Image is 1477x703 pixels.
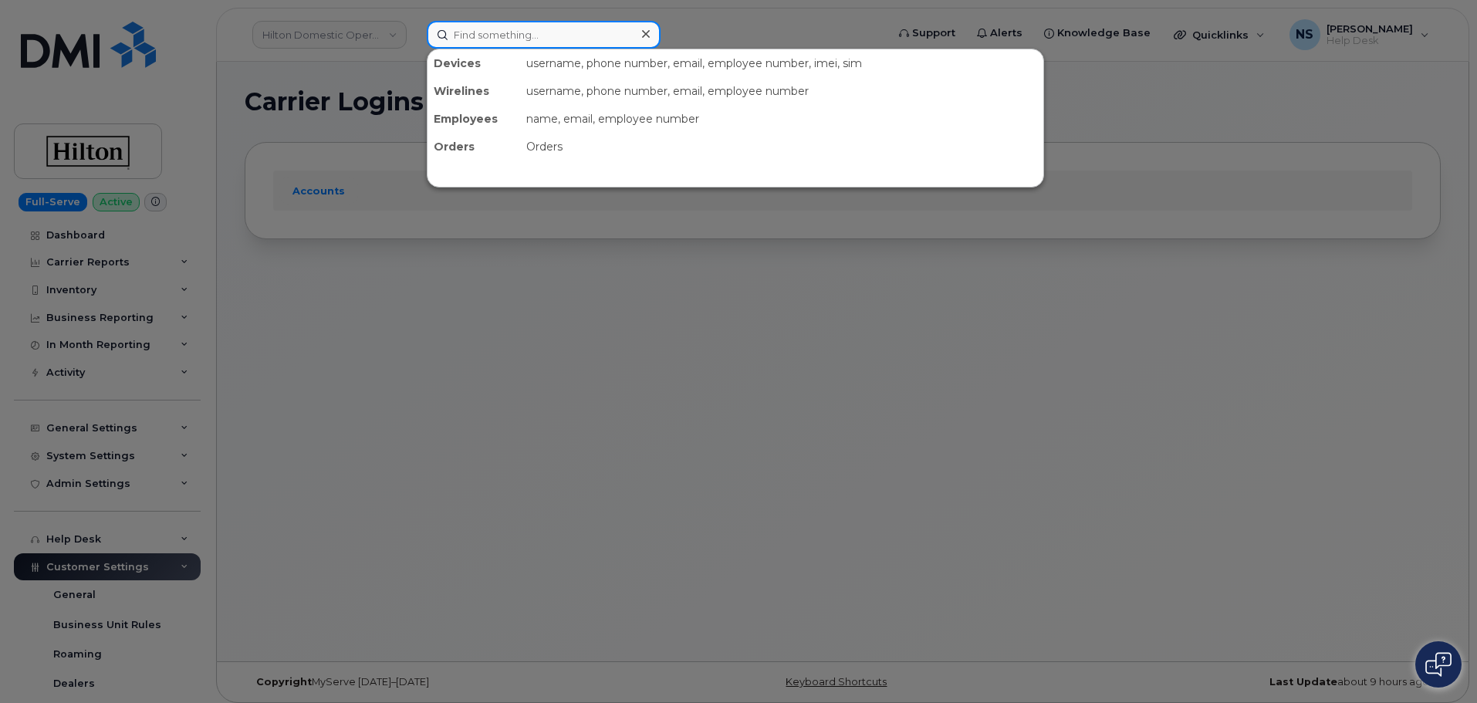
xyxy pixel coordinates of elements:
[428,133,520,161] div: Orders
[428,77,520,105] div: Wirelines
[1425,652,1452,677] img: Open chat
[520,49,1043,77] div: username, phone number, email, employee number, imei, sim
[520,105,1043,133] div: name, email, employee number
[428,49,520,77] div: Devices
[520,77,1043,105] div: username, phone number, email, employee number
[520,133,1043,161] div: Orders
[428,105,520,133] div: Employees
